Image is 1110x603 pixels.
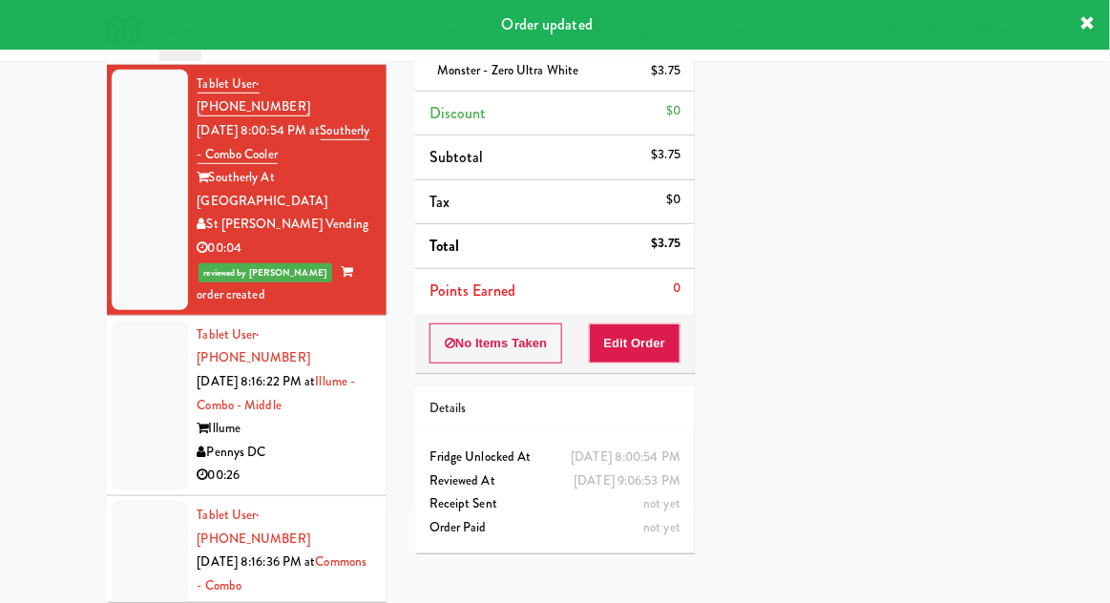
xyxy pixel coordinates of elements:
[652,232,681,256] div: $3.75
[429,323,563,364] button: No Items Taken
[198,121,321,139] span: [DATE] 8:00:54 PM at
[574,469,681,493] div: [DATE] 9:06:53 PM
[198,166,372,213] div: Southerly At [GEOGRAPHIC_DATA]
[107,65,387,316] li: Tablet User· [PHONE_NUMBER][DATE] 8:00:54 PM atSoutherly - Combo CoolerSoutherly At [GEOGRAPHIC_D...
[198,441,372,465] div: Pennys DC
[199,263,333,282] span: reviewed by [PERSON_NAME]
[198,552,316,571] span: [DATE] 8:16:36 PM at
[502,13,593,35] span: Order updated
[429,191,450,213] span: Tax
[666,188,681,212] div: $0
[198,213,372,237] div: St [PERSON_NAME] Vending
[198,506,310,548] a: Tablet User· [PHONE_NUMBER]
[437,61,579,79] span: Monster - Zero Ultra White
[643,494,681,512] span: not yet
[589,323,681,364] button: Edit Order
[429,516,681,540] div: Order Paid
[198,74,310,117] a: Tablet User· [PHONE_NUMBER]
[652,59,681,83] div: $3.75
[429,235,460,257] span: Total
[429,146,484,168] span: Subtotal
[198,464,372,488] div: 00:26
[673,277,681,301] div: 0
[198,417,372,441] div: Illume
[198,552,367,594] a: Commons - Combo
[429,102,487,124] span: Discount
[666,99,681,123] div: $0
[198,325,310,367] a: Tablet User· [PHONE_NUMBER]
[107,316,387,496] li: Tablet User· [PHONE_NUMBER][DATE] 8:16:22 PM atIllume - Combo - MiddleIllumePennys DC00:26
[198,506,310,548] span: · [PHONE_NUMBER]
[643,518,681,536] span: not yet
[652,143,681,167] div: $3.75
[429,446,681,469] div: Fridge Unlocked At
[571,446,681,469] div: [DATE] 8:00:54 PM
[429,397,681,421] div: Details
[429,492,681,516] div: Receipt Sent
[198,121,370,164] a: Southerly - Combo Cooler
[198,372,316,390] span: [DATE] 8:16:22 PM at
[198,372,356,414] a: Illume - Combo - Middle
[198,237,372,260] div: 00:04
[429,280,515,301] span: Points Earned
[429,469,681,493] div: Reviewed At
